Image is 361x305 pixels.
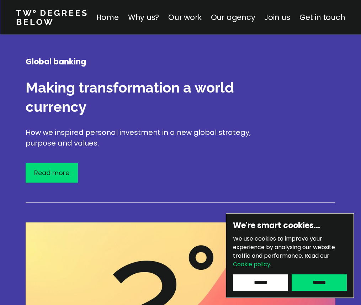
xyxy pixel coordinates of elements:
p: How we inspired personal investment in a new global strategy, purpose and values. [26,127,275,148]
a: Home [96,12,118,22]
a: Why us? [128,12,159,22]
a: Cookie policy [233,260,270,268]
p: Read more [34,168,69,178]
h4: Global banking [26,57,275,67]
h3: Making transformation a world currency [26,78,275,116]
a: Get in touch [299,12,345,22]
h6: We're smart cookies… [233,220,347,231]
a: Our agency [211,12,255,22]
a: Our work [168,12,201,22]
p: We use cookies to improve your experience by analysing our website traffic and performance. [233,235,347,269]
a: Join us [264,12,290,22]
span: Read our . [233,252,329,268]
